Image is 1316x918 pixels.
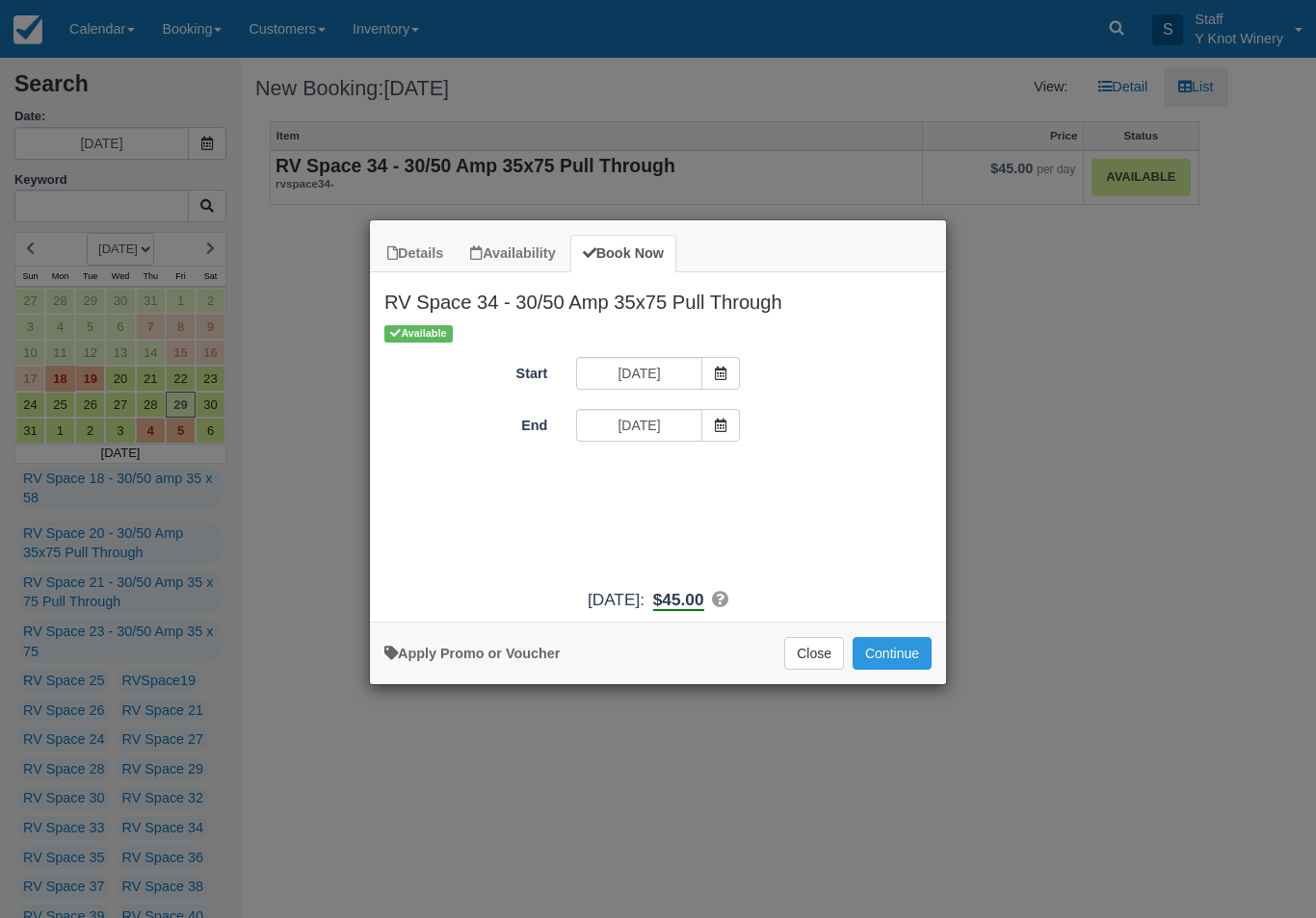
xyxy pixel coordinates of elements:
label: Start [370,357,562,384]
div: : [370,588,946,612]
label: End [370,409,562,436]
a: Book Now [570,235,676,272]
a: Apply Voucher [384,646,560,661]
span: Available [384,325,453,342]
span: [DATE] [588,590,640,609]
b: $45.00 [653,590,704,611]
button: Add to Booking [853,637,932,670]
h2: RV Space 34 - 30/50 Amp 35x75 Pull Through [370,272,946,322]
a: Availability [458,235,567,272]
button: Close [784,637,844,670]
div: Item Modal [370,272,946,612]
a: Details [375,235,456,272]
